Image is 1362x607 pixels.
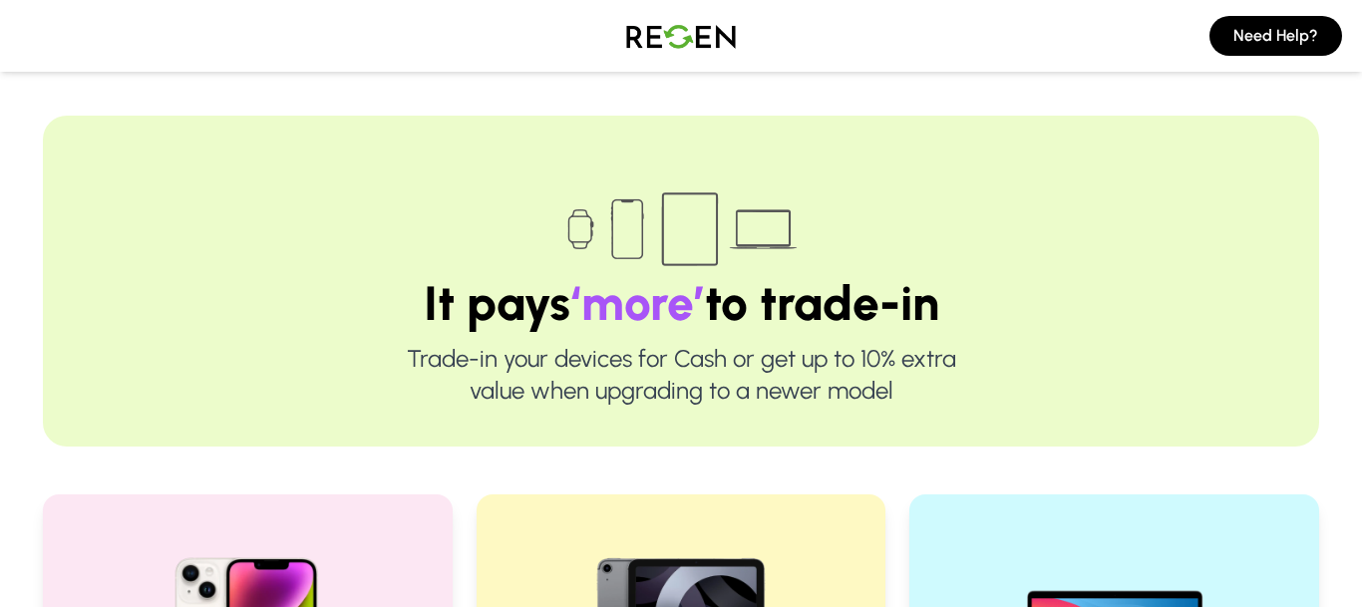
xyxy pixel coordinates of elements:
[107,279,1255,327] h1: It pays to trade-in
[570,274,705,332] span: ‘more’
[107,343,1255,407] p: Trade-in your devices for Cash or get up to 10% extra value when upgrading to a newer model
[611,8,751,64] img: Logo
[556,179,806,279] img: Trade-in devices
[1209,16,1342,56] button: Need Help?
